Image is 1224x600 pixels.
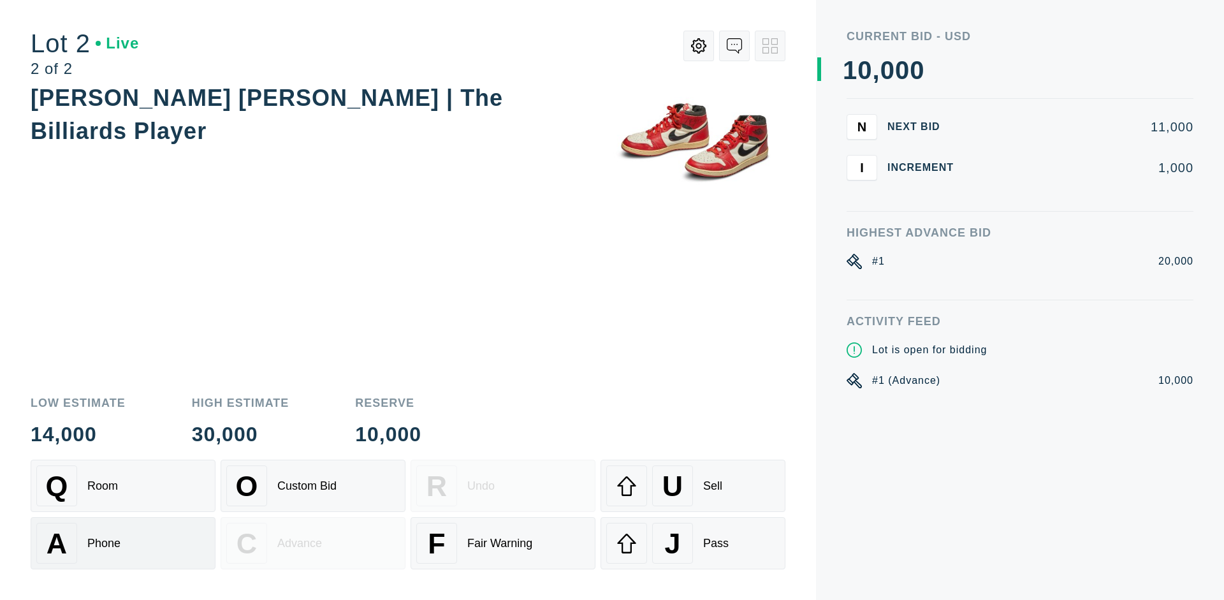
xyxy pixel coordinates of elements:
[847,155,877,180] button: I
[31,517,215,569] button: APhone
[31,31,139,56] div: Lot 2
[428,527,445,560] span: F
[221,460,405,512] button: OCustom Bid
[426,470,447,502] span: R
[192,397,289,409] div: High Estimate
[703,537,729,550] div: Pass
[1158,254,1193,269] div: 20,000
[974,121,1193,133] div: 11,000
[31,397,126,409] div: Low Estimate
[873,57,880,312] div: ,
[1158,373,1193,388] div: 10,000
[974,161,1193,174] div: 1,000
[31,460,215,512] button: QRoom
[277,537,322,550] div: Advance
[880,57,895,83] div: 0
[601,517,785,569] button: JPass
[895,57,910,83] div: 0
[703,479,722,493] div: Sell
[887,122,964,132] div: Next Bid
[277,479,337,493] div: Custom Bid
[47,527,67,560] span: A
[601,460,785,512] button: USell
[664,527,680,560] span: J
[847,227,1193,238] div: Highest Advance Bid
[662,470,683,502] span: U
[847,316,1193,327] div: Activity Feed
[355,397,421,409] div: Reserve
[96,36,139,51] div: Live
[411,517,595,569] button: FFair Warning
[31,61,139,77] div: 2 of 2
[887,163,964,173] div: Increment
[857,119,866,134] span: N
[872,342,987,358] div: Lot is open for bidding
[843,57,857,83] div: 1
[910,57,924,83] div: 0
[31,85,503,144] div: [PERSON_NAME] [PERSON_NAME] | The Billiards Player
[355,424,421,444] div: 10,000
[237,527,257,560] span: C
[860,160,864,175] span: I
[192,424,289,444] div: 30,000
[411,460,595,512] button: RUndo
[221,517,405,569] button: CAdvance
[236,470,258,502] span: O
[467,537,532,550] div: Fair Warning
[847,114,877,140] button: N
[46,470,68,502] span: Q
[857,57,872,83] div: 0
[872,254,885,269] div: #1
[31,424,126,444] div: 14,000
[872,373,940,388] div: #1 (Advance)
[467,479,495,493] div: Undo
[87,479,118,493] div: Room
[847,31,1193,42] div: Current Bid - USD
[87,537,120,550] div: Phone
